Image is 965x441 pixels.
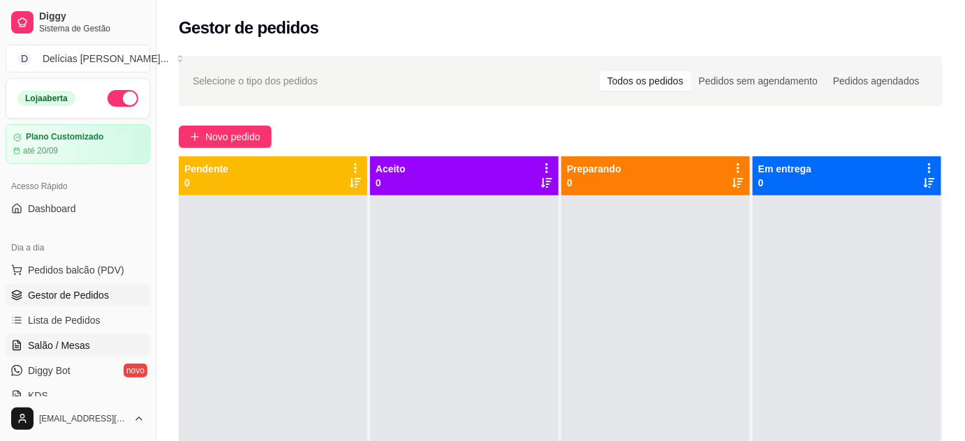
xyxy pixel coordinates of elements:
a: Dashboard [6,197,150,220]
p: 0 [758,176,811,190]
div: Pedidos sem agendamento [691,71,825,91]
a: Lista de Pedidos [6,309,150,331]
a: Salão / Mesas [6,334,150,357]
span: Sistema de Gestão [39,23,145,34]
article: até 20/09 [23,145,58,156]
p: 0 [184,176,228,190]
span: Diggy Bot [28,364,71,378]
span: plus [190,132,200,142]
button: Novo pedido [179,126,272,148]
h2: Gestor de pedidos [179,17,319,39]
a: KDS [6,384,150,407]
div: Todos os pedidos [600,71,691,91]
p: 0 [376,176,406,190]
span: Pedidos balcão (PDV) [28,263,124,277]
span: Selecione o tipo dos pedidos [193,73,318,89]
span: KDS [28,389,48,403]
span: [EMAIL_ADDRESS][DOMAIN_NAME] [39,413,128,424]
span: Novo pedido [205,129,260,144]
span: Gestor de Pedidos [28,288,109,302]
span: D [17,52,31,66]
button: [EMAIL_ADDRESS][DOMAIN_NAME] [6,402,150,435]
p: Preparando [567,162,621,176]
div: Dia a dia [6,237,150,259]
div: Loja aberta [17,91,75,106]
button: Pedidos balcão (PDV) [6,259,150,281]
p: 0 [567,176,621,190]
article: Plano Customizado [26,132,103,142]
button: Alterar Status [108,90,138,107]
a: Plano Customizadoaté 20/09 [6,124,150,164]
a: DiggySistema de Gestão [6,6,150,39]
p: Aceito [376,162,406,176]
a: Diggy Botnovo [6,359,150,382]
a: Gestor de Pedidos [6,284,150,306]
div: Delícias [PERSON_NAME] ... [43,52,169,66]
span: Diggy [39,10,145,23]
button: Select a team [6,45,150,73]
span: Salão / Mesas [28,338,90,352]
p: Pendente [184,162,228,176]
span: Dashboard [28,202,76,216]
p: Em entrega [758,162,811,176]
div: Acesso Rápido [6,175,150,197]
div: Pedidos agendados [825,71,927,91]
span: Lista de Pedidos [28,313,101,327]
